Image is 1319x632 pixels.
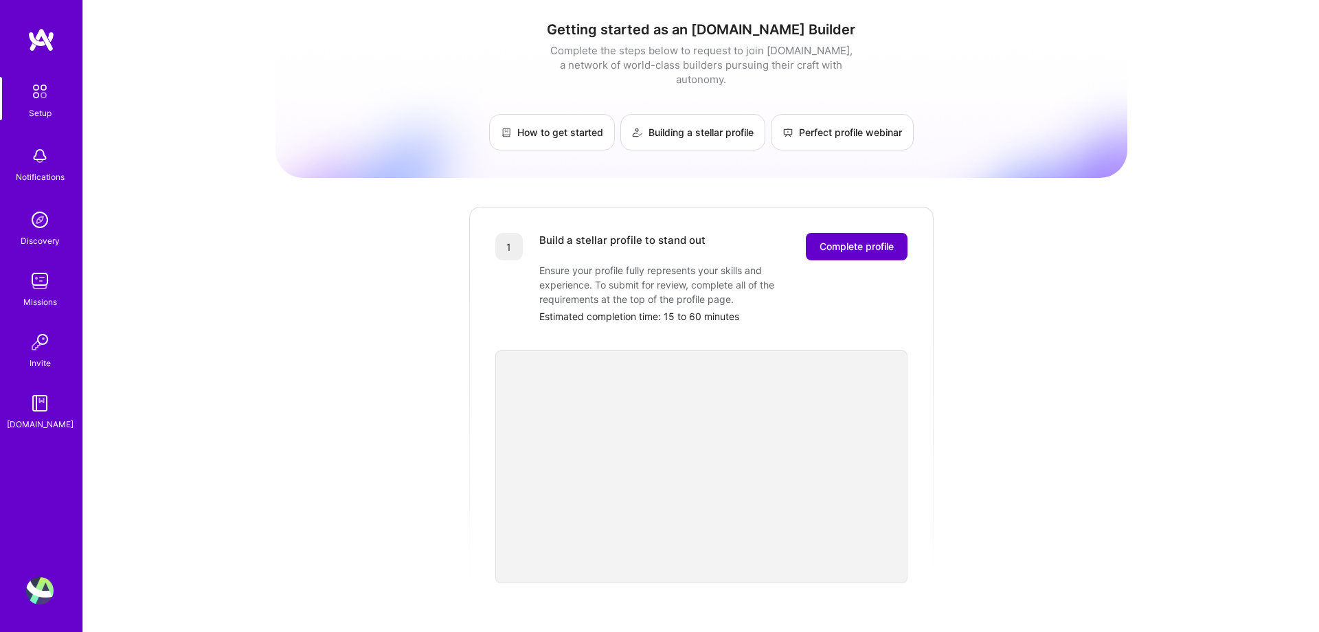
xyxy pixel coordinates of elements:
[16,170,65,184] div: Notifications
[26,390,54,417] img: guide book
[495,350,907,583] iframe: video
[547,43,856,87] div: Complete the steps below to request to join [DOMAIN_NAME], a network of world-class builders purs...
[21,234,60,248] div: Discovery
[23,295,57,309] div: Missions
[539,263,814,306] div: Ensure your profile fully represents your skills and experience. To submit for review, complete a...
[539,233,706,260] div: Build a stellar profile to stand out
[489,114,615,150] a: How to get started
[30,356,51,370] div: Invite
[275,21,1127,38] h1: Getting started as an [DOMAIN_NAME] Builder
[495,233,523,260] div: 1
[632,127,643,138] img: Building a stellar profile
[26,206,54,234] img: discovery
[771,114,914,150] a: Perfect profile webinar
[25,77,54,106] img: setup
[501,127,512,138] img: How to get started
[782,127,793,138] img: Perfect profile webinar
[29,106,52,120] div: Setup
[26,577,54,605] img: User Avatar
[26,142,54,170] img: bell
[23,577,57,605] a: User Avatar
[7,417,74,431] div: [DOMAIN_NAME]
[820,240,894,253] span: Complete profile
[26,267,54,295] img: teamwork
[620,114,765,150] a: Building a stellar profile
[26,328,54,356] img: Invite
[539,309,907,324] div: Estimated completion time: 15 to 60 minutes
[27,27,55,52] img: logo
[806,233,907,260] button: Complete profile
